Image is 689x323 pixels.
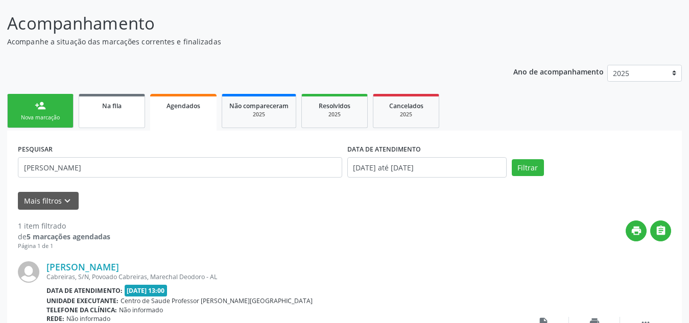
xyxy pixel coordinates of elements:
[18,157,342,178] input: Nome, CNS
[66,314,110,323] span: Não informado
[631,225,642,236] i: print
[167,102,200,110] span: Agendados
[46,286,123,295] b: Data de atendimento:
[229,102,289,110] span: Não compareceram
[46,296,118,305] b: Unidade executante:
[15,114,66,121] div: Nova marcação
[102,102,122,110] span: Na fila
[46,314,64,323] b: Rede:
[46,306,117,314] b: Telefone da clínica:
[655,225,667,236] i: 
[18,192,79,210] button: Mais filtroskeyboard_arrow_down
[125,285,168,296] span: [DATE] 13:00
[18,231,110,242] div: de
[119,306,163,314] span: Não informado
[62,195,73,207] i: keyboard_arrow_down
[18,220,110,231] div: 1 item filtrado
[27,232,110,241] strong: 5 marcações agendadas
[513,65,604,78] p: Ano de acompanhamento
[626,220,647,241] button: print
[46,261,119,272] a: [PERSON_NAME]
[319,102,350,110] span: Resolvidos
[650,220,671,241] button: 
[18,261,39,283] img: img
[309,111,360,118] div: 2025
[7,36,480,47] p: Acompanhe a situação das marcações correntes e finalizadas
[121,296,313,305] span: Centro de Saude Professor [PERSON_NAME][GEOGRAPHIC_DATA]
[18,242,110,251] div: Página 1 de 1
[347,141,421,157] label: DATA DE ATENDIMENTO
[229,111,289,118] div: 2025
[7,11,480,36] p: Acompanhamento
[389,102,423,110] span: Cancelados
[46,272,518,281] div: Cabreiras, S/N, Povoado Cabreiras, Marechal Deodoro - AL
[512,159,544,177] button: Filtrar
[18,141,53,157] label: PESQUISAR
[35,100,46,111] div: person_add
[381,111,432,118] div: 2025
[347,157,507,178] input: Selecione um intervalo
